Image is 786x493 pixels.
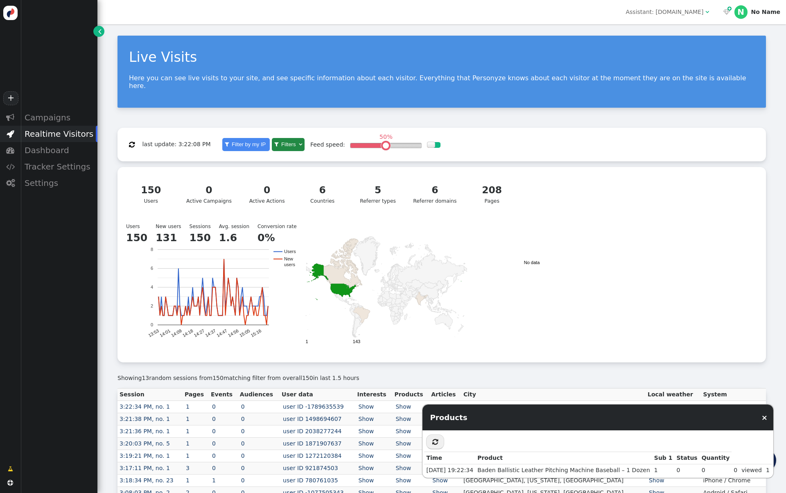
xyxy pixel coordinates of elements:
[20,126,97,142] div: Realtime Visitors
[431,403,449,410] a: Show
[120,452,170,459] a: 3:19:21 PM, no. 1
[156,223,189,230] td: New users
[186,183,232,205] div: Active Campaigns
[461,389,646,401] th: City
[117,374,766,382] div: Showing random sessions from matching filter from overall in last 1.5 hours
[227,328,239,338] text: 14:56
[93,26,104,37] a: 
[240,477,246,484] a: 0
[461,401,646,413] td: [GEOGRAPHIC_DATA], [US_STATE], [GEOGRAPHIC_DATA]
[185,428,191,434] a: 1
[120,403,170,410] a: 3:22:34 PM, no. 1
[190,232,211,244] b: 150
[151,247,153,252] text: 8
[7,130,14,138] span: 
[185,416,191,422] a: 1
[646,389,701,401] th: Local weather
[358,183,398,197] div: 5
[3,6,18,20] img: logo-icon.svg
[357,416,375,422] a: Show
[240,403,246,410] a: 0
[302,375,313,381] span: 150
[129,74,754,90] p: Here you can see live visits to your site, and see specific information about each visitor. Every...
[182,328,194,338] text: 14:18
[123,226,303,348] svg: A chart.
[211,416,217,422] a: 0
[242,178,292,210] a: 0Active Actions
[701,401,766,413] td: /
[475,452,652,464] th: Product
[674,464,699,476] td: 0
[190,223,219,230] td: Sessions
[475,464,652,476] td: Baden Ballistic Leather Pitching Machine Baseball – 1 Dozen
[120,416,170,422] a: 3:21:38 PM, no. 1
[212,375,224,381] span: 150
[20,175,97,191] div: Settings
[764,464,772,476] td: 1
[247,183,287,197] div: 0
[239,328,251,338] text: 15:05
[204,328,217,338] text: 14:37
[299,142,302,147] span: 
[120,428,170,434] a: 3:21:36 PM, no. 1
[123,137,140,152] button: 
[185,465,191,471] a: 3
[306,339,308,344] text: 1
[211,440,217,447] a: 0
[394,403,412,410] a: Show
[211,403,217,410] a: 0
[357,403,375,410] a: Show
[424,464,475,476] td: [DATE] 19:22:34
[123,220,760,357] div: Users
[461,475,646,487] td: [GEOGRAPHIC_DATA], [US_STATE], [GEOGRAPHIC_DATA]
[357,440,375,447] a: Show
[250,328,262,338] text: 15:16
[142,141,210,147] span: last update: 3:22:08 PM
[652,452,675,464] th: Sub 1
[355,389,393,401] th: Interests
[257,223,305,230] td: Conversion rate
[120,440,170,447] a: 3:20:03 PM, no. 5
[257,232,275,244] b: 0%
[20,158,97,175] div: Tracker Settings
[751,9,780,16] div: No Name
[431,477,449,484] a: Show
[219,223,257,230] td: Avg. session
[280,389,355,401] th: User data
[648,477,666,484] a: Show
[394,477,412,484] a: Show
[284,257,293,262] text: New
[432,439,438,445] span: 
[429,389,461,401] th: Articles
[392,389,429,401] th: Products
[734,5,748,18] div: N
[721,8,731,16] a:  
[211,452,217,459] a: 0
[282,440,343,447] a: user ID 1871907637
[230,141,267,147] span: Filter by my IP
[701,475,766,487] td: iPhone / Chrome
[761,413,768,422] a: ×
[211,477,217,484] a: 1
[467,178,517,210] a: 208Pages
[357,465,375,471] a: Show
[357,452,375,459] a: Show
[470,226,593,348] div: A chart.
[700,464,732,476] td: 0
[247,183,287,205] div: Active Actions
[284,262,295,267] text: users
[353,178,403,210] a: 5Referrer types
[98,27,102,36] span: 
[303,226,467,348] svg: A chart.
[357,428,375,434] a: Show
[297,178,348,210] a: 6Countries
[302,183,343,197] div: 6
[652,464,675,476] td: 1
[358,183,398,205] div: Referrer types
[424,452,475,464] th: Time
[151,285,153,290] text: 4
[216,328,228,338] text: 14:47
[185,477,191,484] a: 1
[126,223,156,230] td: Users
[209,389,238,401] th: Events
